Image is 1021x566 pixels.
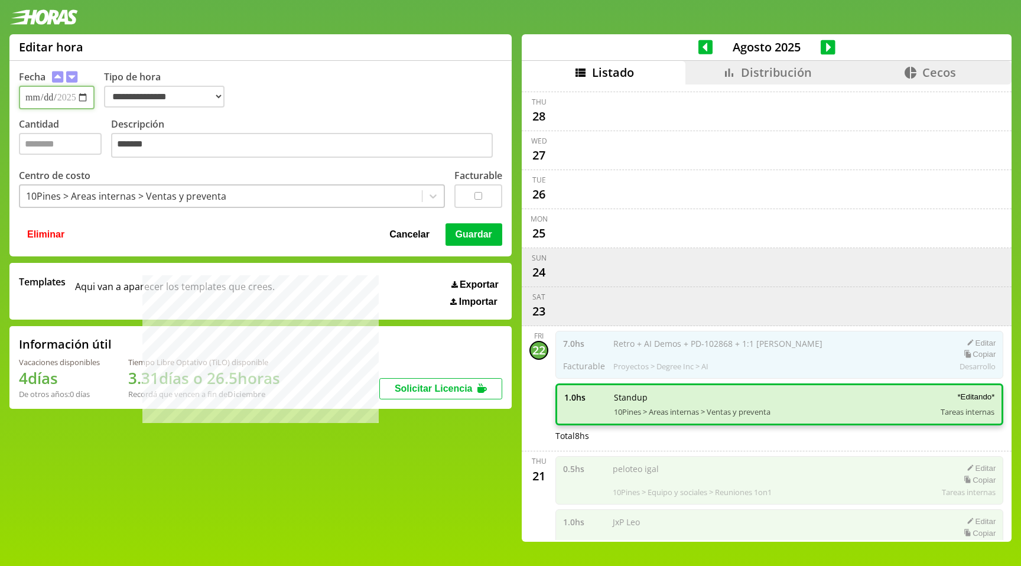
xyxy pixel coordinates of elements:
[395,383,473,393] span: Solicitar Licencia
[555,430,1003,441] div: Total 8 hs
[459,297,498,307] span: Importar
[532,292,545,302] div: Sat
[19,275,66,288] span: Templates
[128,357,280,367] div: Tiempo Libre Optativo (TiLO) disponible
[592,64,634,80] span: Listado
[379,378,502,399] button: Solicitar Licencia
[446,223,502,246] button: Guardar
[9,9,78,25] img: logotipo
[713,39,821,55] span: Agosto 2025
[19,357,100,367] div: Vacaciones disponibles
[532,253,547,263] div: Sun
[922,64,956,80] span: Cecos
[741,64,812,80] span: Distribución
[104,86,225,108] select: Tipo de hora
[26,190,226,203] div: 10Pines > Areas internas > Ventas y preventa
[19,133,102,155] input: Cantidad
[529,263,548,282] div: 24
[111,133,493,158] textarea: Descripción
[529,302,548,321] div: 23
[19,118,111,161] label: Cantidad
[529,146,548,165] div: 27
[532,97,547,107] div: Thu
[534,331,544,341] div: Fri
[532,175,546,185] div: Tue
[104,70,234,109] label: Tipo de hora
[19,70,45,83] label: Fecha
[522,84,1012,541] div: scrollable content
[19,389,100,399] div: De otros años: 0 días
[529,224,548,243] div: 25
[19,367,100,389] h1: 4 días
[227,389,265,399] b: Diciembre
[75,275,275,307] span: Aqui van a aparecer los templates que crees.
[531,214,548,224] div: Mon
[128,367,280,389] h1: 3.31 días o 26.5 horas
[529,341,548,360] div: 22
[460,279,499,290] span: Exportar
[529,107,548,126] div: 28
[531,136,547,146] div: Wed
[529,185,548,204] div: 26
[454,169,502,182] label: Facturable
[386,223,433,246] button: Cancelar
[19,336,112,352] h2: Información útil
[19,39,83,55] h1: Editar hora
[19,169,90,182] label: Centro de costo
[529,466,548,485] div: 21
[532,456,547,466] div: Thu
[111,118,502,161] label: Descripción
[128,389,280,399] div: Recordá que vencen a fin de
[448,279,502,291] button: Exportar
[24,223,68,246] button: Eliminar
